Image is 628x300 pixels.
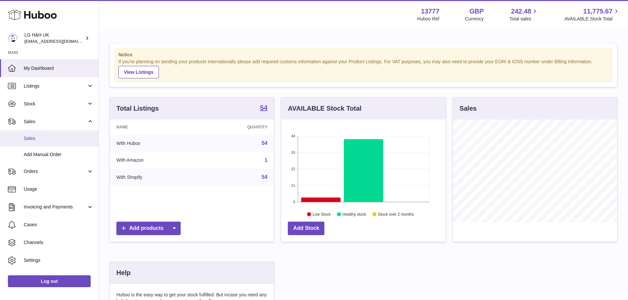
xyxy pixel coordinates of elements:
[24,257,94,263] span: Settings
[110,169,200,186] td: With Shopify
[343,212,367,216] text: Healthy stock
[511,7,531,16] span: 242.48
[313,212,331,216] text: Low Stock
[24,32,84,44] div: LG H&H UK
[24,186,94,192] span: Usage
[24,151,94,158] span: Add Manual Order
[110,152,200,169] td: With Amazon
[262,140,268,146] a: 54
[110,135,200,152] td: With Huboo
[564,16,620,22] span: AVAILABLE Stock Total
[564,7,620,22] a: 11,775.67 AVAILABLE Stock Total
[421,7,439,16] strong: 13777
[469,7,484,16] strong: GBP
[24,168,87,175] span: Orders
[118,52,609,58] strong: Notice
[262,174,268,180] a: 54
[509,7,539,22] a: 242.48 Total sales
[291,150,295,154] text: 33
[24,101,87,107] span: Stock
[378,212,414,216] text: Stock over 2 months
[583,7,613,16] span: 11,775.67
[24,135,94,142] span: Sales
[118,59,609,78] div: If you're planning on sending your products internationally please add required customs informati...
[118,66,159,78] a: View Listings
[8,275,91,287] a: Log out
[24,39,97,44] span: [EMAIL_ADDRESS][DOMAIN_NAME]
[116,268,131,277] h3: Help
[417,16,439,22] div: Huboo Ref
[291,183,295,187] text: 11
[509,16,539,22] span: Total sales
[110,120,200,135] th: Name
[291,167,295,171] text: 22
[460,104,477,113] h3: Sales
[293,200,295,204] text: 0
[116,222,181,235] a: Add products
[260,104,267,112] a: 54
[24,119,87,125] span: Sales
[24,239,94,246] span: Channels
[24,65,94,71] span: My Dashboard
[24,83,87,89] span: Listings
[24,204,87,210] span: Invoicing and Payments
[465,16,484,22] div: Currency
[264,157,267,163] a: 1
[116,104,159,113] h3: Total Listings
[260,104,267,111] strong: 54
[24,222,94,228] span: Cases
[288,222,324,235] a: Add Stock
[291,134,295,138] text: 44
[8,33,18,43] img: veechen@lghnh.co.uk
[200,120,274,135] th: Quantity
[288,104,361,113] h3: AVAILABLE Stock Total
